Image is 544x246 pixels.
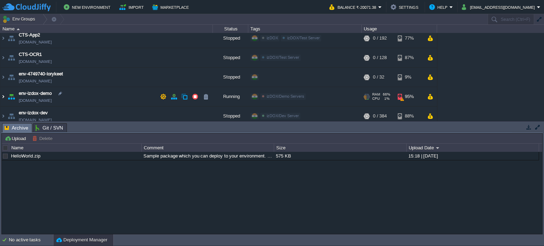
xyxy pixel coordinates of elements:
div: 9% [398,68,421,87]
img: AMDAwAAAACH5BAEAAAAALAAAAAABAAEAAAICRAEAOw== [6,107,16,126]
img: AMDAwAAAACH5BAEAAAAALAAAAAABAAEAAAICRAEAOw== [6,68,16,87]
img: AMDAwAAAACH5BAEAAAAALAAAAAABAAEAAAICRAEAOw== [0,87,6,107]
span: izDOX/Dev Server [267,114,299,118]
div: Stopped [213,107,248,126]
span: Archive [5,124,28,132]
span: [DOMAIN_NAME] [19,78,52,85]
span: [DOMAIN_NAME] [19,97,52,104]
div: Stopped [213,29,248,48]
div: 95% [398,87,421,107]
div: 87% [398,48,421,68]
div: Comment [142,144,274,152]
div: Tags [249,25,361,33]
button: Help [429,3,449,11]
a: env-4749740-lorykeet [19,71,63,78]
span: RAM [372,93,380,97]
div: Size [274,144,406,152]
img: AMDAwAAAACH5BAEAAAAALAAAAAABAAEAAAICRAEAOw== [6,87,16,107]
div: 15:18 | [DATE] [407,152,538,160]
a: HelloWorld.zip [11,153,40,159]
div: 77% [398,29,421,48]
span: 1% [382,97,390,101]
span: izDOX/Demo Servers [267,95,304,99]
div: Sample package which you can deploy to your environment. Feel free to delete and upload a package... [142,152,273,160]
span: CPU [372,97,380,101]
span: 66% [383,93,390,97]
a: CTS-App2 [19,32,40,39]
img: AMDAwAAAACH5BAEAAAAALAAAAAABAAEAAAICRAEAOw== [6,29,16,48]
span: izDOX/Test Server [287,36,320,40]
div: 0 / 384 [373,107,387,126]
span: izDOX/Test Server [267,56,299,60]
a: env-izdox-dev [19,110,48,117]
img: AMDAwAAAACH5BAEAAAAALAAAAAABAAEAAAICRAEAOw== [0,68,6,87]
div: Stopped [213,68,248,87]
div: 0 / 32 [373,68,384,87]
button: Settings [391,3,420,11]
div: 0 / 192 [373,29,387,48]
button: New Environment [64,3,113,11]
img: AMDAwAAAACH5BAEAAAAALAAAAAABAAEAAAICRAEAOw== [0,29,6,48]
span: [DOMAIN_NAME] [19,58,52,65]
button: Import [119,3,146,11]
div: Upload Date [407,144,539,152]
div: 88% [398,107,421,126]
button: Env Groups [2,14,38,24]
div: 575 KB [274,152,406,160]
img: AMDAwAAAACH5BAEAAAAALAAAAAABAAEAAAICRAEAOw== [6,48,16,68]
div: Name [1,25,212,33]
span: izDOX [267,36,278,40]
span: Git / SVN [35,124,63,132]
img: AMDAwAAAACH5BAEAAAAALAAAAAABAAEAAAICRAEAOw== [17,28,20,30]
button: Marketplace [152,3,191,11]
div: Status [213,25,248,33]
button: Balance ₹-20071.38 [329,3,378,11]
img: AMDAwAAAACH5BAEAAAAALAAAAAABAAEAAAICRAEAOw== [0,107,6,126]
div: Name [10,144,141,152]
div: Stopped [213,48,248,68]
button: Delete [32,135,55,142]
img: CloudJiffy [2,3,51,12]
div: 0 / 128 [373,48,387,68]
button: Deployment Manager [56,236,107,244]
button: [EMAIL_ADDRESS][DOMAIN_NAME] [462,3,537,11]
div: No active tasks [9,234,53,246]
span: [DOMAIN_NAME] [19,39,52,46]
div: Usage [362,25,437,33]
a: CTS-OCR1 [19,51,42,58]
a: env-izdox-demo [19,90,52,97]
span: [DOMAIN_NAME] [19,117,52,124]
button: Upload [5,135,28,142]
div: Running [213,87,248,107]
img: AMDAwAAAACH5BAEAAAAALAAAAAABAAEAAAICRAEAOw== [0,48,6,68]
